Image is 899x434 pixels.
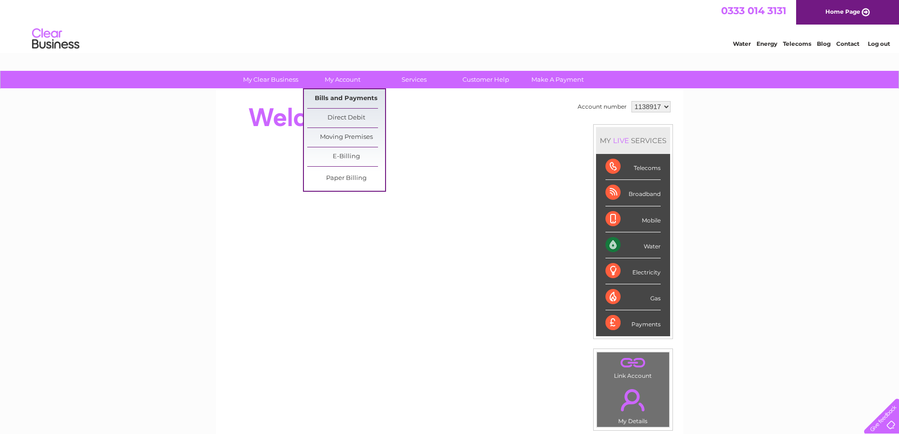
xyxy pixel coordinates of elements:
[721,5,786,17] a: 0333 014 3131
[836,40,859,47] a: Contact
[375,71,453,88] a: Services
[596,127,670,154] div: MY SERVICES
[611,136,631,145] div: LIVE
[307,147,385,166] a: E-Billing
[605,258,661,284] div: Electricity
[605,284,661,310] div: Gas
[783,40,811,47] a: Telecoms
[307,109,385,128] a: Direct Debit
[307,128,385,147] a: Moving Premises
[307,169,385,188] a: Paper Billing
[519,71,597,88] a: Make A Payment
[227,5,673,46] div: Clear Business is a trading name of Verastar Limited (registered in [GEOGRAPHIC_DATA] No. 3667643...
[597,381,670,427] td: My Details
[307,89,385,108] a: Bills and Payments
[599,355,667,371] a: .
[597,352,670,382] td: Link Account
[447,71,525,88] a: Customer Help
[303,71,381,88] a: My Account
[868,40,890,47] a: Log out
[599,383,667,417] a: .
[817,40,831,47] a: Blog
[605,310,661,336] div: Payments
[605,206,661,232] div: Mobile
[605,180,661,206] div: Broadband
[756,40,777,47] a: Energy
[733,40,751,47] a: Water
[32,25,80,53] img: logo.png
[575,99,629,115] td: Account number
[605,154,661,180] div: Telecoms
[605,232,661,258] div: Water
[232,71,310,88] a: My Clear Business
